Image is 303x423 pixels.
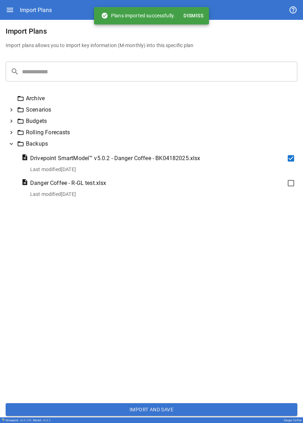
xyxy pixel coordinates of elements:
img: Drivepoint [1,418,4,421]
div: Drivepoint [6,419,32,422]
div: Rolling Forecasts [17,128,294,137]
button: Dismiss [181,9,206,22]
p: Last modified [DATE] [30,166,294,173]
h6: Import plans allows you to import key information (M-monthly) into this specific plan [6,42,297,50]
div: Backups [17,140,294,148]
h6: Import Plans [6,26,297,37]
span: v 6.0.109 [20,419,32,422]
div: Plans imported successfully. [101,9,175,22]
div: Budgets [17,117,294,125]
div: Import Plans [20,7,52,13]
div: Archive [17,94,294,103]
p: Last modified [DATE] [30,191,294,198]
span: Drivepoint SmartModel™ v5.0.2 - Danger Coffee - BK04182025.xlsx [30,154,200,163]
span: v 5.0.2 [43,419,51,422]
span: Danger Coffee - R-GL test.xlsx [30,179,106,187]
span: search [11,67,19,76]
div: Scenarios [17,106,294,114]
div: Danger Coffee [284,419,302,422]
button: Import and Save [6,403,297,416]
div: Model [33,419,51,422]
